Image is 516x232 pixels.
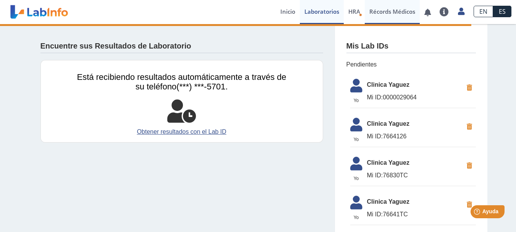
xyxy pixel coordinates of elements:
[346,42,389,51] h4: Mis Lab IDs
[346,136,367,143] span: Yo
[346,60,476,69] span: Pendientes
[346,214,367,221] span: Yo
[367,171,463,180] span: 76830TC
[367,119,463,128] span: Clinica Yaguez
[367,94,383,101] span: Mi ID:
[346,175,367,182] span: Yo
[346,97,367,104] span: Yo
[367,210,463,219] span: 76641TC
[448,202,508,224] iframe: Help widget launcher
[367,197,463,206] span: Clinica Yaguez
[40,42,191,51] h4: Encuentre sus Resultados de Laboratorio
[367,132,463,141] span: 7664126
[77,72,286,91] span: Está recibiendo resultados automáticamente a través de su teléfono
[367,133,383,140] span: Mi ID:
[474,6,493,17] a: EN
[367,80,463,89] span: Clinica Yaguez
[367,172,383,178] span: Mi ID:
[367,211,383,217] span: Mi ID:
[77,127,286,136] a: Obtener resultados con el Lab ID
[367,158,463,167] span: Clinica Yaguez
[348,8,360,15] span: HRA
[367,93,463,102] span: 0000029064
[493,6,511,17] a: ES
